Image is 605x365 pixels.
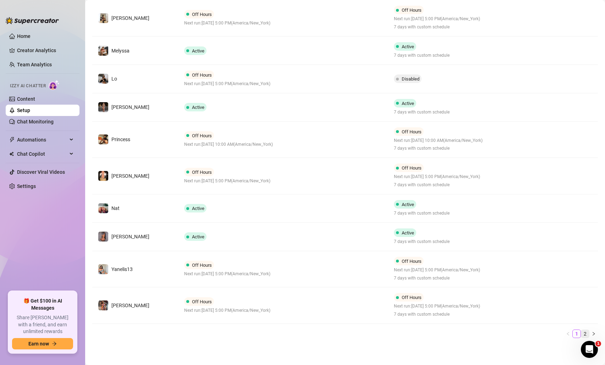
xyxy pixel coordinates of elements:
img: Natalie [98,171,108,181]
img: Lo [98,74,108,84]
span: Next run: [DATE] 5:00 PM ( America/New_York ) [184,271,270,277]
img: Princess [98,134,108,144]
span: Off Hours [402,7,422,13]
button: left [564,330,572,338]
a: 1 [573,330,581,338]
a: Creator Analytics [17,45,74,56]
span: Active [402,101,414,106]
img: JoJo [98,300,108,310]
a: Settings [17,183,36,189]
span: Princess [111,137,130,142]
span: 7 days with custom schedule [394,275,480,282]
span: Off Hours [402,165,422,171]
span: [PERSON_NAME] [111,234,149,239]
span: Chat Copilot [17,148,67,160]
span: Off Hours [192,12,212,17]
li: Next Page [589,330,598,338]
span: Active [402,230,414,236]
span: Active [402,44,414,49]
img: Maday [98,232,108,242]
span: Off Hours [192,262,212,268]
span: [PERSON_NAME] [111,104,149,110]
span: 7 days with custom schedule [394,145,483,152]
button: Earn nowarrow-right [12,338,73,349]
span: Izzy AI Chatter [10,83,46,89]
a: Chat Monitoring [17,119,54,125]
span: Next run: [DATE] 5:00 PM ( America/New_York ) [394,173,480,180]
span: 7 days with custom schedule [394,238,450,245]
span: 7 days with custom schedule [394,311,480,318]
span: Active [192,48,204,54]
span: Melyssa [111,48,130,54]
span: Next run: [DATE] 5:00 PM ( America/New_York ) [394,303,480,310]
span: [PERSON_NAME] [111,303,149,308]
span: Lo [111,76,117,82]
span: Off Hours [402,129,422,134]
li: 1 [572,330,581,338]
span: Active [192,234,204,239]
span: Next run: [DATE] 5:00 PM ( America/New_York ) [184,20,270,27]
a: Content [17,96,35,102]
span: 7 days with custom schedule [394,210,450,217]
a: Discover Viral Videos [17,169,65,175]
span: Automations [17,134,67,145]
span: 7 days with custom schedule [394,24,480,31]
span: Off Hours [402,259,422,264]
span: Next run: [DATE] 5:00 PM ( America/New_York ) [394,267,480,273]
span: 7 days with custom schedule [394,182,480,188]
span: Active [192,105,204,110]
span: 7 days with custom schedule [394,109,450,116]
img: Melyssa [98,46,108,56]
span: Earn now [28,341,49,347]
span: 7 days with custom schedule [394,52,450,59]
img: Claudia [98,102,108,112]
img: Nat [98,203,108,213]
img: Jasmin [98,13,108,23]
span: Yanelis13 [111,266,133,272]
a: Setup [17,107,30,113]
span: Active [402,202,414,207]
img: logo-BBDzfeDw.svg [6,17,59,24]
span: 🎁 Get $100 in AI Messages [12,298,73,311]
span: Next run: [DATE] 5:00 PM ( America/New_York ) [184,307,270,314]
img: Chat Copilot [9,151,14,156]
li: Previous Page [564,330,572,338]
span: 1 [595,341,601,347]
span: Next run: [DATE] 10:00 AM ( America/New_York ) [184,141,273,148]
a: 2 [581,330,589,338]
span: Off Hours [192,133,212,138]
span: Next run: [DATE] 5:00 PM ( America/New_York ) [184,178,270,184]
span: Off Hours [192,299,212,304]
img: AI Chatter [49,80,60,90]
span: [PERSON_NAME] [111,173,149,179]
span: left [566,332,570,336]
button: right [589,330,598,338]
span: right [592,332,596,336]
span: thunderbolt [9,137,15,143]
span: Next run: [DATE] 5:00 PM ( America/New_York ) [184,81,270,87]
span: Disabled [402,76,419,82]
span: [PERSON_NAME] [111,15,149,21]
span: arrow-right [52,341,57,346]
span: Active [192,206,204,211]
span: Off Hours [192,72,212,78]
span: Nat [111,205,120,211]
a: Home [17,33,31,39]
iframe: Intercom live chat [581,341,598,358]
a: Team Analytics [17,62,52,67]
span: Off Hours [402,295,422,300]
img: Yanelis13 [98,264,108,274]
span: Off Hours [192,170,212,175]
span: Next run: [DATE] 5:00 PM ( America/New_York ) [394,16,480,22]
span: Share [PERSON_NAME] with a friend, and earn unlimited rewards [12,314,73,335]
span: Next run: [DATE] 10:00 AM ( America/New_York ) [394,137,483,144]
